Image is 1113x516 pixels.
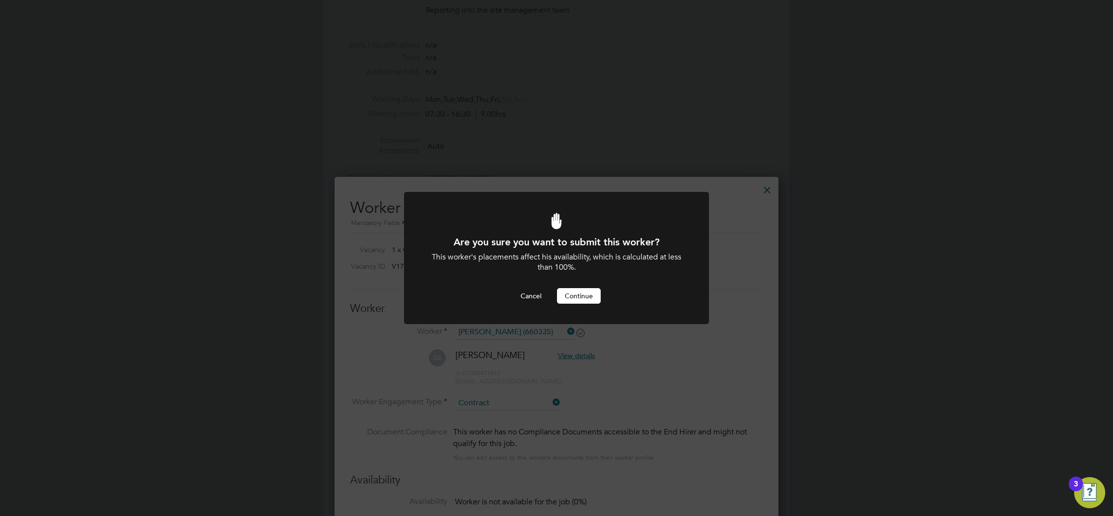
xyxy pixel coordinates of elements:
div: This worker's placements affect his availability, which is calculated at less than 100%. [430,252,683,273]
h1: Are you sure you want to submit this worker? [430,236,683,248]
button: Open Resource Center, 3 new notifications [1074,477,1105,508]
div: 3 [1074,484,1078,497]
button: Continue [557,288,601,304]
button: Cancel [513,288,549,304]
